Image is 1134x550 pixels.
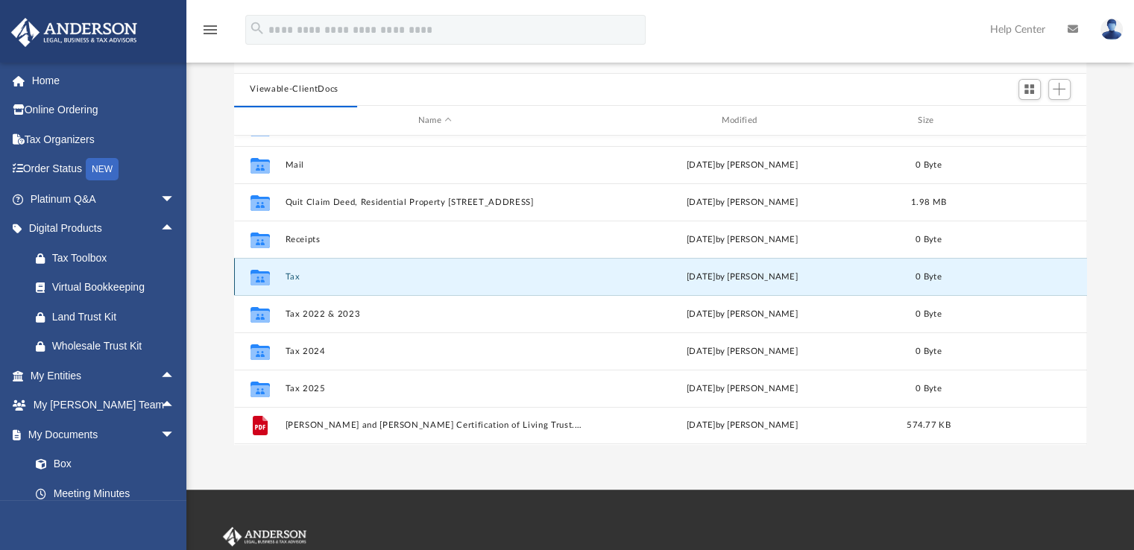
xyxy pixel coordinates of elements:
img: Anderson Advisors Platinum Portal [7,18,142,47]
button: Tax 2024 [285,347,585,356]
button: Switch to Grid View [1018,79,1041,100]
div: NEW [86,158,119,180]
div: id [965,114,1069,127]
div: grid [234,136,1087,444]
span: 0 Byte [916,385,942,393]
a: Tax Organizers [10,124,198,154]
span: arrow_drop_up [160,214,190,244]
a: Virtual Bookkeeping [21,273,198,303]
button: Viewable-ClientDocs [250,83,338,96]
div: [DATE] by [PERSON_NAME] [592,159,892,172]
span: [DATE] [687,385,716,393]
button: [PERSON_NAME] and [PERSON_NAME] Certification of Living Trust.pdf [285,421,585,431]
span: arrow_drop_up [160,391,190,421]
div: by [PERSON_NAME] [592,271,892,284]
button: Tax 2022 & 2023 [285,309,585,319]
a: Order StatusNEW [10,154,198,185]
span: arrow_drop_down [160,420,190,450]
div: [DATE] by [PERSON_NAME] [592,233,892,247]
span: arrow_drop_up [160,361,190,391]
a: Home [10,66,198,95]
button: Add [1048,79,1071,100]
div: id [240,114,277,127]
div: by [PERSON_NAME] [592,345,892,358]
span: arrow_drop_down [160,184,190,215]
a: Wholesale Trust Kit [21,332,198,361]
img: User Pic [1100,19,1123,40]
a: Digital Productsarrow_drop_up [10,214,198,244]
span: 1.98 MB [911,198,946,206]
img: Anderson Advisors Platinum Portal [220,527,309,546]
span: 0 Byte [916,236,942,244]
a: My Documentsarrow_drop_down [10,420,190,449]
div: [DATE] by [PERSON_NAME] [592,420,892,433]
a: Tax Toolbox [21,243,198,273]
span: 574.77 KB [907,422,950,430]
a: My Entitiesarrow_drop_up [10,361,198,391]
div: Name [284,114,585,127]
button: Receipts [285,235,585,244]
button: Tax [285,272,585,282]
div: Land Trust Kit [52,308,179,326]
button: Tax 2025 [285,384,585,393]
div: Tax Toolbox [52,249,179,268]
a: Meeting Minutes [21,478,190,508]
div: Wholesale Trust Kit [52,337,179,355]
span: [DATE] [687,310,716,318]
div: Virtual Bookkeeping [52,278,179,297]
span: [DATE] [687,347,716,355]
div: Modified [591,114,892,127]
div: by [PERSON_NAME] [592,382,892,396]
a: menu [201,28,219,39]
i: search [249,20,265,37]
span: [DATE] [687,273,716,281]
i: menu [201,21,219,39]
button: Quit Claim Deed, Residential Property [STREET_ADDRESS] [285,197,585,207]
a: Land Trust Kit [21,302,198,332]
a: Box [21,449,183,479]
span: 0 Byte [916,347,942,355]
a: Platinum Q&Aarrow_drop_down [10,184,198,214]
div: by [PERSON_NAME] [592,308,892,321]
span: 0 Byte [916,161,942,169]
a: My [PERSON_NAME] Teamarrow_drop_up [10,391,190,420]
button: Mail [285,160,585,170]
a: Online Ordering [10,95,198,125]
div: [DATE] by [PERSON_NAME] [592,196,892,209]
span: 0 Byte [916,310,942,318]
span: 0 Byte [916,273,942,281]
div: Size [898,114,958,127]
